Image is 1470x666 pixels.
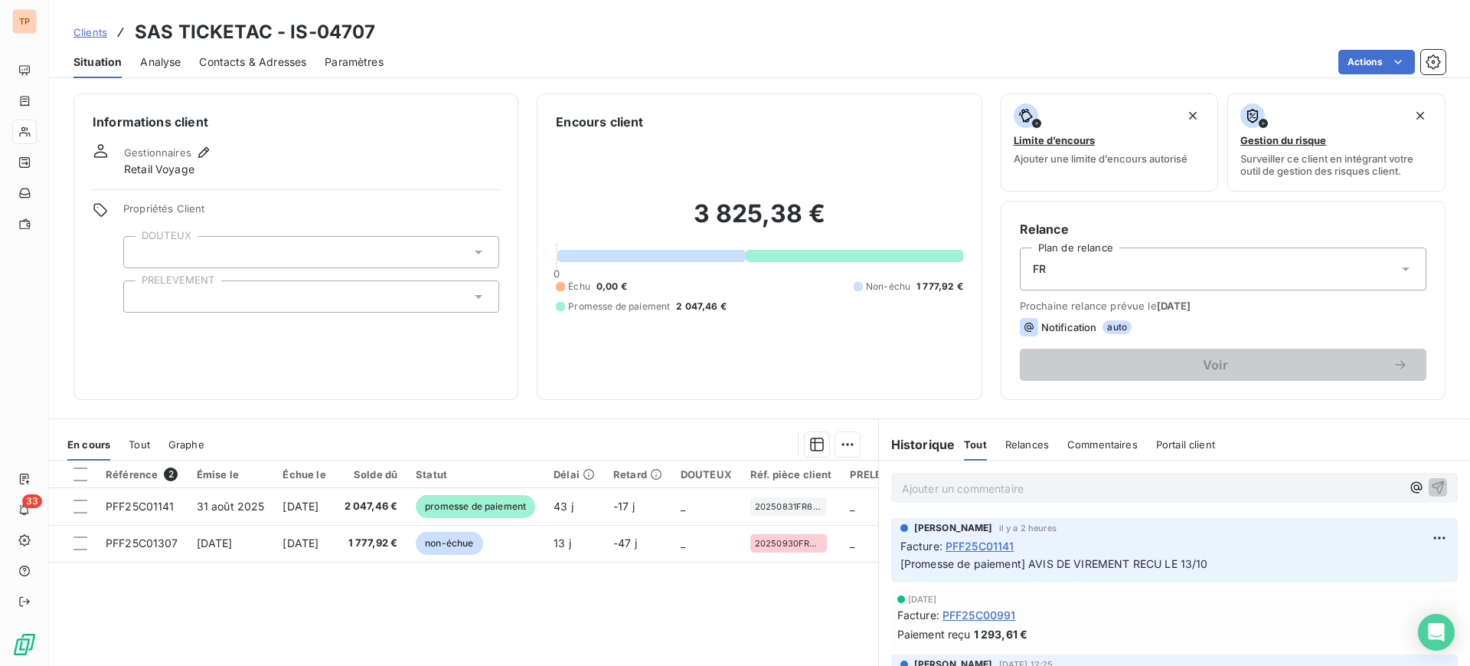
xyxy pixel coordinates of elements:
span: 43 j [554,500,573,513]
span: Commentaires [1067,438,1138,451]
span: Clients [73,26,107,38]
span: _ [681,500,685,513]
span: 33 [22,494,42,508]
span: il y a 2 heures [999,523,1057,533]
div: Retard [613,468,662,481]
span: [Promesse de paiement] AVIS DE VIREMENT RECU LE 13/10 [900,557,1208,570]
span: -47 j [613,536,637,550]
h2: 3 825,38 € [556,198,962,244]
span: Tout [964,438,987,451]
input: Ajouter une valeur [136,290,149,303]
span: 1 293,61 € [974,626,1028,642]
span: Limite d’encours [1014,134,1095,146]
span: En cours [67,438,110,451]
span: 13 j [554,536,571,550]
span: 2 047,46 € [676,300,727,313]
div: Solde dû [345,468,398,481]
span: PFF25C01307 [106,536,178,550]
div: Statut [416,468,535,481]
div: DOUTEUX [681,468,732,481]
span: Surveiller ce client en intégrant votre outil de gestion des risques client. [1240,153,1432,177]
span: Voir [1038,359,1393,371]
span: Contacts & Adresses [199,54,306,70]
span: Échu [568,280,590,294]
button: Gestion du risqueSurveiller ce client en intégrant votre outil de gestion des risques client. [1227,94,1445,192]
span: Paramètres [325,54,384,70]
span: Analyse [140,54,181,70]
input: Ajouter une valeur [136,245,149,259]
span: [DATE] [197,536,233,550]
div: Référence [106,468,178,481]
span: Ajouter une limite d’encours autorisé [1014,153,1187,165]
span: Gestion du risque [1240,134,1326,146]
button: Limite d’encoursAjouter une limite d’encours autorisé [1001,94,1219,192]
span: 20250831FR66209 [755,502,822,511]
span: 2 [164,468,178,481]
img: Logo LeanPay [12,632,37,657]
span: PFF25C01141 [946,538,1014,554]
span: -17 j [613,500,635,513]
span: 0 [554,267,560,280]
span: Notification [1041,321,1097,333]
span: _ [850,500,854,513]
div: Réf. pièce client [750,468,832,481]
h6: Informations client [93,113,499,131]
span: 1 777,92 € [916,280,963,294]
span: auto [1102,320,1132,334]
a: Clients [73,25,107,40]
span: [DATE] [283,500,318,513]
span: non-échue [416,532,482,555]
span: 0,00 € [596,280,627,294]
div: Open Intercom Messenger [1418,614,1455,651]
span: Situation [73,54,122,70]
span: Tout [129,438,150,451]
div: PRELEVEMENT [850,468,926,481]
span: Graphe [168,438,204,451]
span: Non-échu [866,280,910,294]
span: Facture : [900,538,942,554]
span: Prochaine relance prévue le [1020,300,1426,312]
span: Gestionnaires [124,146,191,159]
span: _ [850,536,854,550]
span: PFF25C01141 [106,500,175,513]
span: 2 047,46 € [345,499,398,514]
span: [DATE] [908,595,937,604]
h6: Encours client [556,113,643,131]
span: Retail Voyage [124,162,194,177]
h6: Relance [1020,220,1426,238]
button: Actions [1338,50,1415,74]
span: _ [681,536,685,550]
span: 1 777,92 € [345,536,398,551]
span: 31 août 2025 [197,500,265,513]
span: promesse de paiement [416,495,535,518]
div: Échue le [283,468,325,481]
span: Promesse de paiement [568,300,670,313]
button: Voir [1020,349,1426,381]
div: Émise le [197,468,265,481]
span: [DATE] [1157,300,1191,312]
span: Facture : [897,607,939,623]
span: [PERSON_NAME] [914,521,993,535]
span: 20250930FR66303 [755,539,822,548]
div: TP [12,9,37,34]
span: Relances [1005,438,1049,451]
span: Portail client [1156,438,1215,451]
span: Paiement reçu [897,626,971,642]
span: Propriétés Client [123,202,499,224]
span: PFF25C00991 [942,607,1016,623]
h6: Historique [879,435,955,454]
span: [DATE] [283,536,318,550]
span: FR [1033,261,1046,277]
h3: SAS TICKETAC - IS-04707 [135,18,375,46]
div: Délai [554,468,595,481]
